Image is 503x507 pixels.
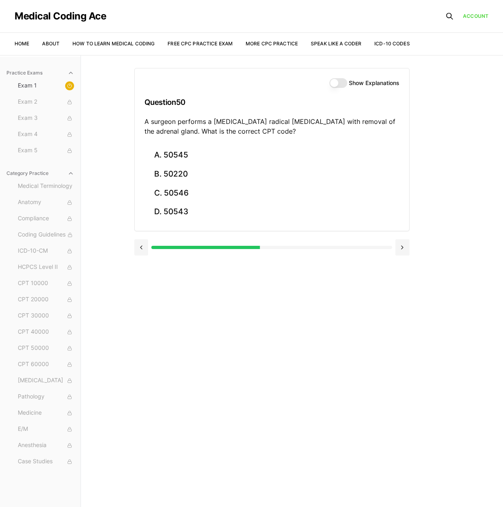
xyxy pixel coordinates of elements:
a: Account [463,13,488,20]
button: A. 50545 [144,146,399,165]
button: Compliance [15,212,77,225]
a: About [42,40,59,47]
label: Show Explanations [349,80,399,86]
button: D. 50543 [144,202,399,222]
span: Compliance [18,214,74,223]
button: Case Studies [15,455,77,468]
button: CPT 20000 [15,293,77,306]
button: Exam 2 [15,96,77,109]
span: HCPCS Level II [18,263,74,272]
button: CPT 60000 [15,358,77,371]
span: CPT 60000 [18,360,74,369]
button: Exam 1 [15,79,77,92]
span: Anesthesia [18,441,74,450]
button: E/M [15,423,77,436]
button: ICD-10-CM [15,245,77,258]
span: Exam 3 [18,114,74,123]
button: CPT 30000 [15,309,77,322]
button: Exam 5 [15,144,77,157]
button: C. 50546 [144,183,399,202]
span: Exam 1 [18,81,74,90]
span: CPT 40000 [18,328,74,337]
a: Speak Like a Coder [311,40,361,47]
button: Medical Terminology [15,180,77,193]
a: ICD-10 Codes [374,40,410,47]
button: CPT 50000 [15,342,77,355]
a: Medical Coding Ace [15,11,106,21]
button: Anatomy [15,196,77,209]
button: Category Practice [3,167,77,180]
span: Anatomy [18,198,74,207]
span: Medical Terminology [18,182,74,191]
span: Coding Guidelines [18,230,74,239]
span: Exam 5 [18,146,74,155]
span: Pathology [18,392,74,401]
button: Exam 3 [15,112,77,125]
button: B. 50220 [144,165,399,184]
a: More CPC Practice [246,40,298,47]
span: Exam 4 [18,130,74,139]
button: HCPCS Level II [15,261,77,274]
button: [MEDICAL_DATA] [15,374,77,387]
p: A surgeon performs a [MEDICAL_DATA] radical [MEDICAL_DATA] with removal of the adrenal gland. Wha... [144,117,399,136]
a: Home [15,40,29,47]
button: CPT 40000 [15,326,77,339]
span: Case Studies [18,457,74,466]
button: Anesthesia [15,439,77,452]
span: [MEDICAL_DATA] [18,376,74,385]
button: Exam 4 [15,128,77,141]
button: Coding Guidelines [15,228,77,241]
button: Medicine [15,407,77,420]
a: Free CPC Practice Exam [168,40,233,47]
a: How to Learn Medical Coding [72,40,155,47]
span: CPT 50000 [18,344,74,353]
button: Practice Exams [3,66,77,79]
button: CPT 10000 [15,277,77,290]
button: Pathology [15,390,77,403]
span: Exam 2 [18,98,74,107]
span: E/M [18,425,74,434]
h3: Question 50 [144,90,399,114]
span: ICD-10-CM [18,247,74,256]
span: Medicine [18,409,74,418]
span: CPT 30000 [18,311,74,320]
span: CPT 10000 [18,279,74,288]
span: CPT 20000 [18,295,74,304]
